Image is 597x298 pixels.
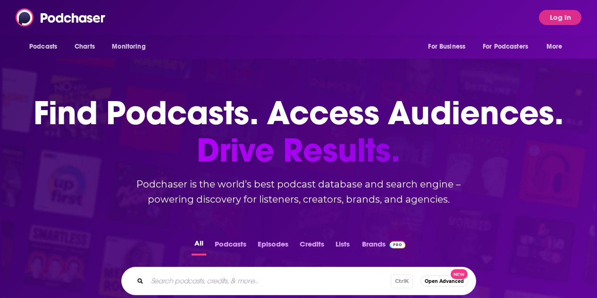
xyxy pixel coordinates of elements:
span: For Podcasters [483,40,528,53]
button: Episodes [255,237,291,255]
button: open menu [421,38,477,56]
img: Podchaser Pro [389,241,406,248]
span: New [451,269,468,279]
img: Podchaser - Follow, Share and Rate Podcasts [16,9,106,26]
input: Search podcasts, credits, & more... [147,273,391,289]
span: Charts [75,40,95,53]
span: For Business [428,40,465,53]
span: Monitoring [112,40,145,53]
button: Open AdvancedNew [420,275,468,287]
button: open menu [105,38,158,56]
span: Ctrl K [391,274,413,288]
span: Podcasts [29,40,57,53]
button: open menu [540,38,574,56]
h1: Find Podcasts. Access Audiences. [34,94,563,169]
span: More [547,40,563,53]
div: Search podcasts, credits, & more... [121,267,476,295]
button: Lists [333,237,353,255]
a: Charts [68,38,101,56]
button: Credits [297,237,327,255]
h2: Podchaser is the world’s best podcast database and search engine – powering discovery for listene... [110,177,488,207]
button: All [192,237,206,255]
button: Podcasts [212,237,249,255]
span: Open Advanced [425,279,464,284]
button: Log In [539,10,581,25]
button: open menu [23,38,69,56]
a: BrandsPodchaser Pro [362,237,406,255]
span: Drive Results. [34,132,563,169]
button: open menu [477,38,542,56]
